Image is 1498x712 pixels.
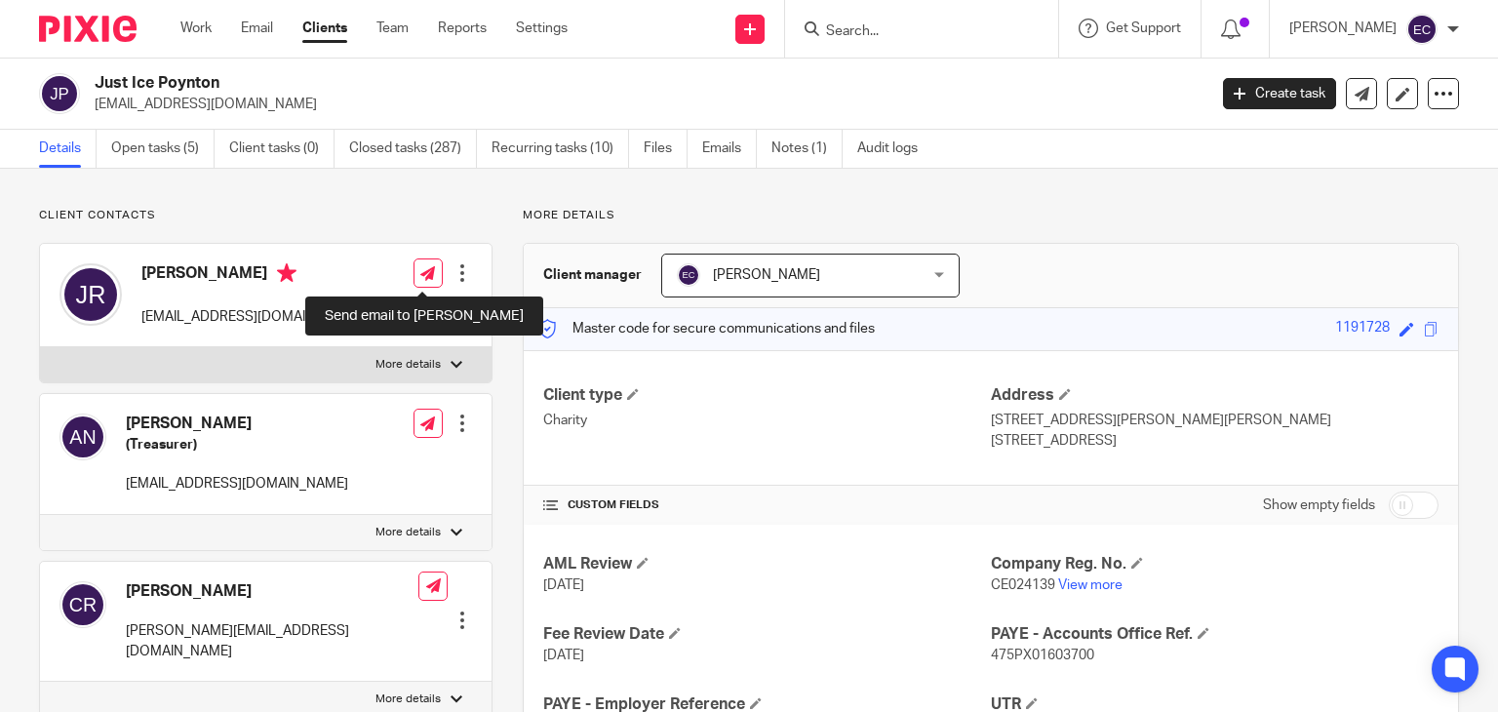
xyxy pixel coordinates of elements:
[126,435,348,455] h5: (Treasurer)
[677,263,700,287] img: svg%3E
[523,208,1459,223] p: More details
[59,263,122,326] img: svg%3E
[492,130,629,168] a: Recurring tasks (10)
[375,692,441,707] p: More details
[59,414,106,460] img: svg%3E
[543,385,991,406] h4: Client type
[1289,19,1397,38] p: [PERSON_NAME]
[95,73,974,94] h2: Just Ice Poynton
[277,263,296,283] i: Primary
[59,581,106,628] img: svg%3E
[241,19,273,38] a: Email
[229,130,335,168] a: Client tasks (0)
[1406,14,1438,45] img: svg%3E
[702,130,757,168] a: Emails
[713,268,820,282] span: [PERSON_NAME]
[39,73,80,114] img: svg%3E
[438,19,487,38] a: Reports
[991,385,1439,406] h4: Address
[991,554,1439,574] h4: Company Reg. No.
[543,265,642,285] h3: Client manager
[95,95,1194,114] p: [EMAIL_ADDRESS][DOMAIN_NAME]
[126,621,418,661] p: [PERSON_NAME][EMAIL_ADDRESS][DOMAIN_NAME]
[141,307,364,327] p: [EMAIL_ADDRESS][DOMAIN_NAME]
[991,431,1439,451] p: [STREET_ADDRESS]
[543,411,991,430] p: Charity
[543,649,584,662] span: [DATE]
[771,130,843,168] a: Notes (1)
[543,497,991,513] h4: CUSTOM FIELDS
[39,130,97,168] a: Details
[1335,318,1390,340] div: 1191728
[543,578,584,592] span: [DATE]
[111,130,215,168] a: Open tasks (5)
[644,130,688,168] a: Files
[141,263,364,288] h4: [PERSON_NAME]
[375,525,441,540] p: More details
[1058,578,1123,592] a: View more
[1106,21,1181,35] span: Get Support
[1223,78,1336,109] a: Create task
[516,19,568,38] a: Settings
[1263,495,1375,515] label: Show empty fields
[991,649,1094,662] span: 475PX01603700
[180,19,212,38] a: Work
[376,19,409,38] a: Team
[543,554,991,574] h4: AML Review
[39,16,137,42] img: Pixie
[991,578,1055,592] span: CE024139
[302,19,347,38] a: Clients
[126,474,348,494] p: [EMAIL_ADDRESS][DOMAIN_NAME]
[991,624,1439,645] h4: PAYE - Accounts Office Ref.
[824,23,1000,41] input: Search
[349,130,477,168] a: Closed tasks (287)
[126,581,418,602] h4: [PERSON_NAME]
[39,208,493,223] p: Client contacts
[538,319,875,338] p: Master code for secure communications and files
[857,130,932,168] a: Audit logs
[543,624,991,645] h4: Fee Review Date
[126,414,348,434] h4: [PERSON_NAME]
[991,411,1439,430] p: [STREET_ADDRESS][PERSON_NAME][PERSON_NAME]
[375,357,441,373] p: More details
